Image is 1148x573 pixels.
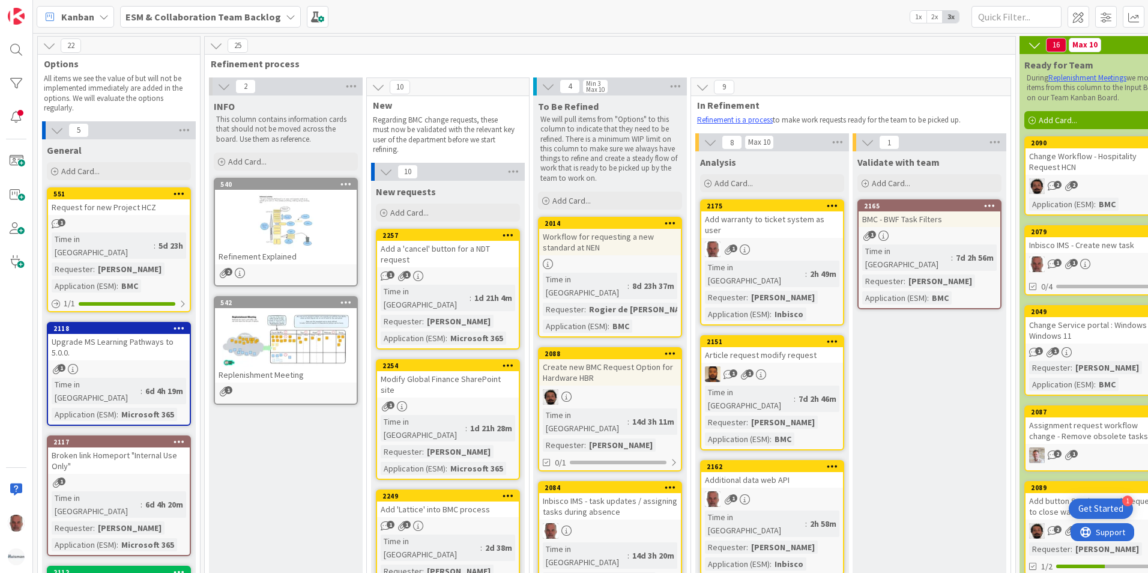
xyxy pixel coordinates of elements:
span: 2 [225,268,232,276]
div: 2084 [539,482,681,493]
img: HB [8,515,25,532]
span: 1 [387,401,394,409]
div: Add 'Lattice' into BMC process [377,502,519,517]
div: BMC [929,291,952,305]
div: 2257 [377,230,519,241]
span: Support [25,2,55,16]
div: Microsoft 365 [118,408,177,421]
span: 0/4 [1041,280,1053,293]
span: : [1094,198,1096,211]
div: Requester [381,315,422,328]
div: Requester [862,274,904,288]
div: Time in [GEOGRAPHIC_DATA] [862,244,951,271]
div: 6d 4h 20m [142,498,186,511]
span: : [627,279,629,293]
div: Request for new Project HCZ [48,199,190,215]
span: : [422,445,424,458]
div: [PERSON_NAME] [586,438,656,452]
div: Inbisco [772,557,806,571]
div: HB [701,241,843,257]
div: 2088Create new BMC Request Option for Hardware HBR [539,348,681,386]
img: Rd [1029,447,1045,463]
a: Refinement is a process [697,115,773,125]
span: 5 [68,123,89,138]
div: Time in [GEOGRAPHIC_DATA] [543,273,627,299]
div: Microsoft 365 [447,332,506,345]
div: Application (ESM) [381,332,446,345]
div: [PERSON_NAME] [748,416,818,429]
span: : [746,541,748,554]
div: Time in [GEOGRAPHIC_DATA] [543,408,627,435]
div: 7d 2h 56m [953,251,997,264]
a: Replenishment Meetings [1048,73,1126,83]
div: 2084Inbisco IMS - task updates / assigning tasks during absence [539,482,681,520]
span: 1 [730,244,737,252]
span: : [584,438,586,452]
div: [PERSON_NAME] [748,541,818,554]
div: 2175Add warranty to ticket system as user [701,201,843,238]
div: Rogier de [PERSON_NAME] [586,303,696,316]
div: Application (ESM) [543,320,608,333]
div: 2118Upgrade MS Learning Pathways to 5.0.0. [48,323,190,360]
div: Application (ESM) [705,557,770,571]
div: Application (ESM) [1029,378,1094,391]
div: HB [539,523,681,539]
div: BMC [1096,198,1119,211]
div: Requester [543,303,584,316]
div: BMC [772,432,794,446]
div: Create new BMC Request Option for Hardware HBR [539,359,681,386]
span: 1 [730,369,737,377]
img: AC [1029,178,1045,194]
span: 1 [868,231,876,238]
span: 1 [1070,259,1078,267]
span: : [1071,542,1072,556]
span: 8 [722,135,742,150]
div: Microsoft 365 [447,462,506,475]
span: Validate with team [857,156,940,168]
span: New requests [376,186,436,198]
span: New [373,99,514,111]
span: INFO [214,100,235,112]
div: Replenishment Meeting [215,367,357,383]
div: 2165 [864,202,1000,210]
span: Add Card... [61,166,100,177]
div: [PERSON_NAME] [95,521,165,535]
div: 2d 38m [482,541,515,554]
div: 7d 2h 46m [796,392,839,405]
div: 2249 [377,491,519,502]
div: 2014 [539,218,681,229]
div: 2117 [53,438,190,446]
div: Requester [1029,542,1071,556]
div: Application (ESM) [381,462,446,475]
div: 2257Add a 'cancel' button for a NDT request [377,230,519,267]
span: 1 [1035,347,1043,355]
div: Time in [GEOGRAPHIC_DATA] [52,491,140,518]
div: Application (ESM) [52,538,116,551]
div: 1/1 [48,296,190,311]
div: [PERSON_NAME] [1072,361,1142,374]
div: Time in [GEOGRAPHIC_DATA] [543,542,627,569]
div: [PERSON_NAME] [95,262,165,276]
div: Requester [52,521,93,535]
span: : [140,384,142,398]
span: : [770,432,772,446]
span: 1/2 [1041,560,1053,573]
div: 6d 4h 19m [142,384,186,398]
span: Add Card... [552,195,591,206]
div: 2162 [701,461,843,472]
div: 2249Add 'Lattice' into BMC process [377,491,519,517]
div: Time in [GEOGRAPHIC_DATA] [705,261,805,287]
span: : [1071,361,1072,374]
div: Microsoft 365 [118,538,177,551]
span: : [746,416,748,429]
div: 14d 3h 20m [629,549,677,562]
img: Visit kanbanzone.com [8,8,25,25]
span: 1 [879,135,899,150]
div: 5d 23h [156,239,186,252]
div: 2151 [707,338,843,346]
div: Time in [GEOGRAPHIC_DATA] [52,232,154,259]
div: 542 [220,299,357,307]
span: : [951,251,953,264]
div: Requester [381,445,422,458]
span: : [927,291,929,305]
